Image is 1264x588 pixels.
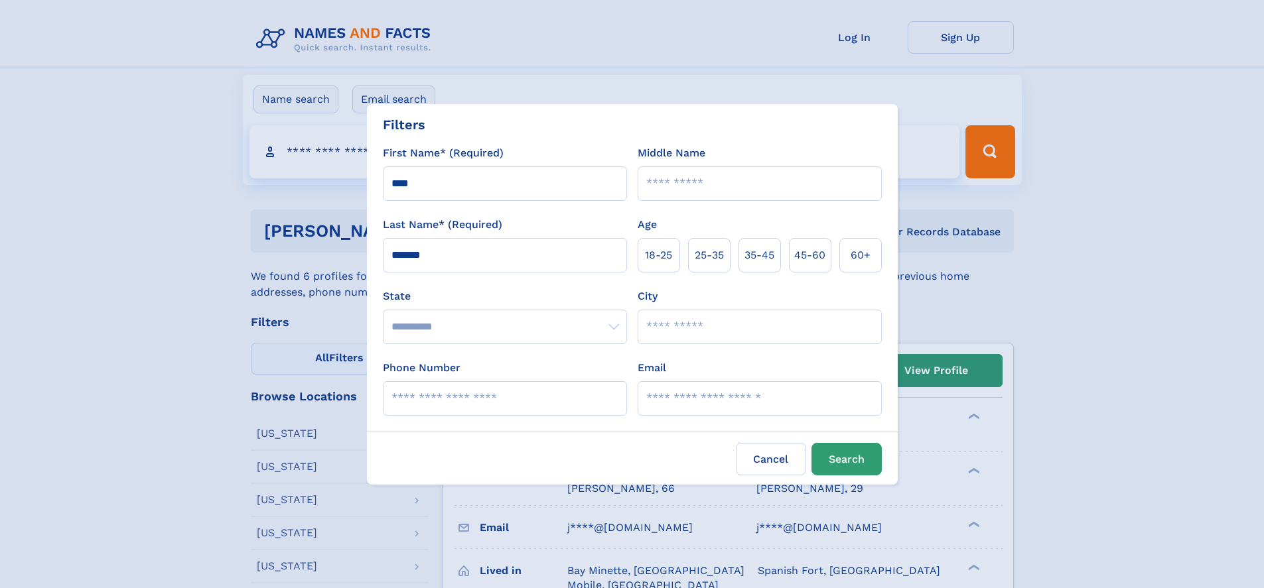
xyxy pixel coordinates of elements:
[744,247,774,263] span: 35‑45
[383,288,627,304] label: State
[638,288,658,304] label: City
[638,217,657,233] label: Age
[645,247,672,263] span: 18‑25
[383,360,460,376] label: Phone Number
[383,115,425,135] div: Filters
[851,247,871,263] span: 60+
[638,360,666,376] label: Email
[383,145,504,161] label: First Name* (Required)
[736,443,806,475] label: Cancel
[811,443,882,475] button: Search
[695,247,724,263] span: 25‑35
[638,145,705,161] label: Middle Name
[383,217,502,233] label: Last Name* (Required)
[794,247,825,263] span: 45‑60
